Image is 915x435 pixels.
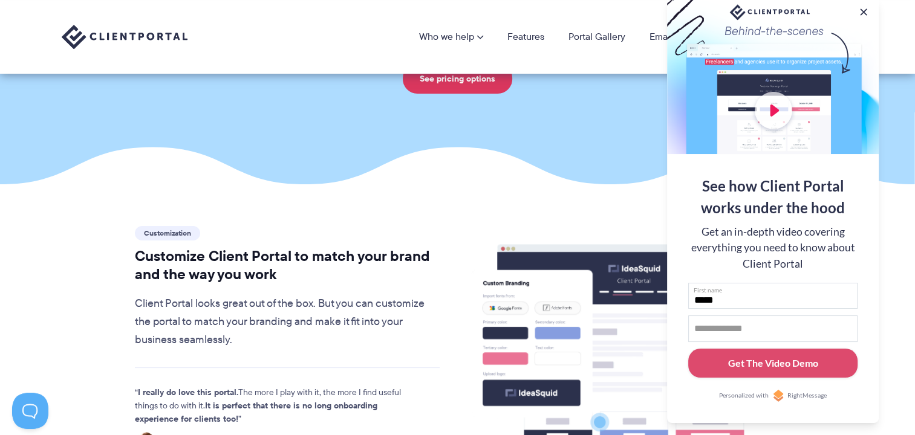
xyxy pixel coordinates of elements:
span: Customization [135,226,200,240]
input: First name [688,283,858,309]
div: Get The Video Demo [728,356,818,370]
a: Email Course [650,32,705,42]
button: Get The Video Demo [688,349,858,378]
a: Features [507,32,544,42]
a: Personalized withRightMessage [688,390,858,402]
div: See how Client Portal works under the hood [688,175,858,219]
span: RightMessage [787,391,827,401]
strong: It is perfect that there is no long onboarding experience for clients too! [135,399,377,425]
h2: Customize Client Portal to match your brand and the way you work [135,247,440,283]
a: Portal Gallery [568,32,625,42]
p: Client Portal looks great out of the box. But you can customize the portal to match your branding... [135,295,440,349]
iframe: Toggle Customer Support [12,393,48,429]
a: See pricing options [403,63,512,94]
span: Personalized with [719,391,769,401]
strong: I really do love this portal. [138,385,238,399]
div: Get an in-depth video covering everything you need to know about Client Portal [688,224,858,272]
p: The more I play with it, the more I find useful things to do with it. [135,386,419,426]
a: Who we help [419,32,483,42]
img: Personalized with RightMessage [772,390,784,402]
